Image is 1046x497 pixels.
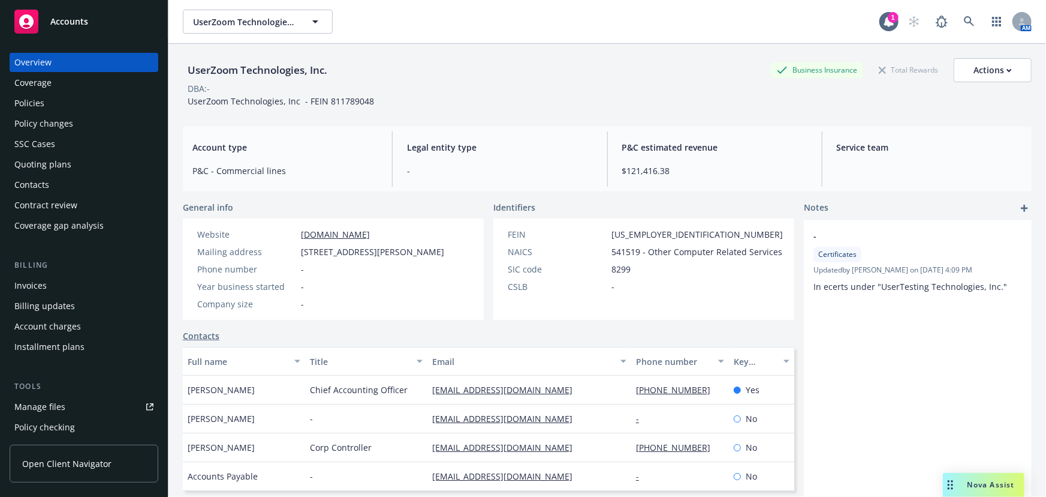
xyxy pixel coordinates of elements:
span: - [301,263,304,276]
a: Search [957,10,981,34]
span: - [301,298,304,310]
a: Policies [10,94,158,113]
span: Yes [746,384,759,396]
div: Account charges [14,317,81,336]
a: [PHONE_NUMBER] [636,384,720,396]
a: Switch app [985,10,1009,34]
div: Coverage [14,73,52,92]
span: P&C - Commercial lines [192,164,378,177]
a: Policy changes [10,114,158,133]
div: Drag to move [943,473,958,497]
div: Contract review [14,196,77,215]
button: Title [305,347,427,376]
div: UserZoom Technologies, Inc. [183,62,332,78]
a: Contacts [183,330,219,342]
a: SSC Cases [10,134,158,154]
div: Contacts [14,175,49,194]
button: Phone number [631,347,729,376]
span: [US_EMPLOYER_IDENTIFICATION_NUMBER] [611,228,783,241]
div: Total Rewards [873,62,944,77]
a: Report a Bug [930,10,954,34]
span: Accounts [50,17,88,26]
a: - [636,471,649,482]
div: Policy changes [14,114,73,133]
a: Invoices [10,276,158,295]
div: Overview [14,53,52,72]
a: [PHONE_NUMBER] [636,442,720,453]
span: No [746,412,757,425]
div: Business Insurance [771,62,863,77]
a: Coverage [10,73,158,92]
a: Overview [10,53,158,72]
span: No [746,470,757,483]
span: [STREET_ADDRESS][PERSON_NAME] [301,245,444,258]
div: CSLB [508,280,607,293]
div: Policy checking [14,418,75,437]
span: UserZoom Technologies, Inc - FEIN 811789048 [188,95,374,107]
a: Manage files [10,397,158,417]
span: Identifiers [493,201,535,214]
div: Billing updates [14,297,75,316]
span: No [746,441,757,454]
div: Title [310,355,409,368]
span: Account type [192,141,378,154]
span: - [407,164,592,177]
span: - [611,280,614,293]
div: Phone number [636,355,711,368]
div: Actions [973,59,1012,82]
button: Nova Assist [943,473,1024,497]
button: Key contact [729,347,794,376]
button: UserZoom Technologies, Inc. [183,10,333,34]
a: Account charges [10,317,158,336]
div: Phone number [197,263,296,276]
span: Notes [804,201,828,215]
a: Start snowing [902,10,926,34]
a: Accounts [10,5,158,38]
span: $121,416.38 [622,164,807,177]
span: - [310,470,313,483]
div: Coverage gap analysis [14,216,104,235]
div: Key contact [734,355,776,368]
div: Manage files [14,397,65,417]
div: Company size [197,298,296,310]
span: Updated by [PERSON_NAME] on [DATE] 4:09 PM [813,265,1022,276]
div: NAICS [508,245,607,258]
div: Invoices [14,276,47,295]
a: [EMAIL_ADDRESS][DOMAIN_NAME] [432,413,582,424]
div: 1 [888,12,899,23]
div: Mailing address [197,245,296,258]
span: [PERSON_NAME] [188,441,255,454]
span: P&C estimated revenue [622,141,807,154]
a: [DOMAIN_NAME] [301,229,370,240]
span: Certificates [818,249,857,260]
div: -CertificatesUpdatedby [PERSON_NAME] on [DATE] 4:09 PMIn ecerts under "UserTesting Technologies, ... [804,220,1032,303]
span: 541519 - Other Computer Related Services [611,245,782,258]
button: Full name [183,347,305,376]
a: Policy checking [10,418,158,437]
div: Email [432,355,613,368]
span: 8299 [611,263,631,276]
span: Open Client Navigator [22,457,111,470]
span: - [301,280,304,293]
div: Installment plans [14,337,85,357]
span: - [813,230,991,242]
a: - [636,413,649,424]
span: - [310,412,313,425]
a: add [1017,201,1032,215]
button: Actions [954,58,1032,82]
button: Email [427,347,631,376]
span: [PERSON_NAME] [188,384,255,396]
div: SIC code [508,263,607,276]
a: Installment plans [10,337,158,357]
span: UserZoom Technologies, Inc. [193,16,297,28]
a: [EMAIL_ADDRESS][DOMAIN_NAME] [432,442,582,453]
span: Nova Assist [967,480,1015,490]
span: Corp Controller [310,441,372,454]
span: Accounts Payable [188,470,258,483]
a: Billing updates [10,297,158,316]
div: DBA: - [188,82,210,95]
div: Billing [10,259,158,271]
a: Coverage gap analysis [10,216,158,235]
div: Website [197,228,296,241]
div: Quoting plans [14,155,71,174]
